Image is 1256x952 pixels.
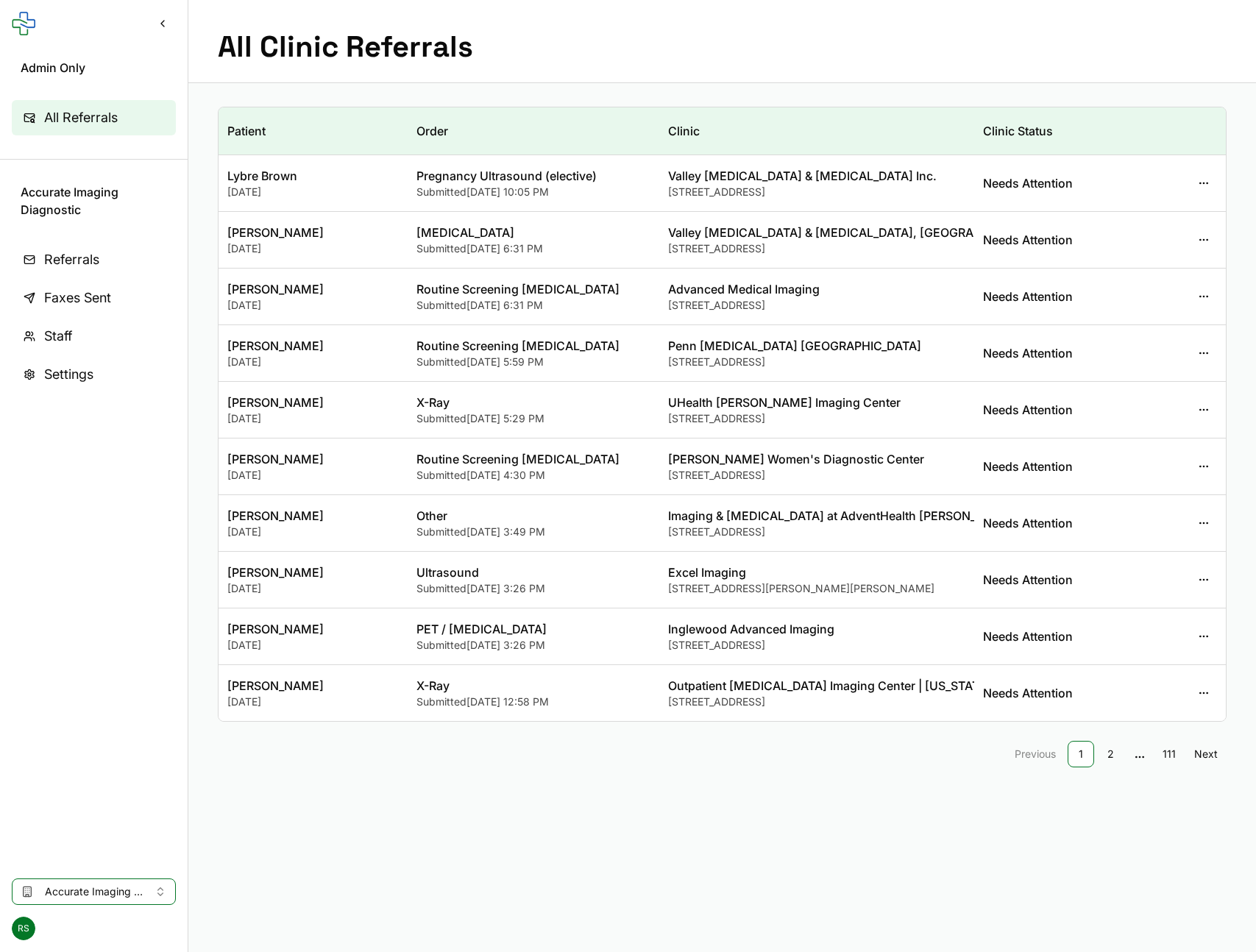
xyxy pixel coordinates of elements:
[416,450,650,468] div: Routine Screening [MEDICAL_DATA]
[227,337,399,355] div: [PERSON_NAME]
[12,280,176,316] a: Faxes Sent
[416,581,650,596] div: Submitted [DATE] 3:26 PM
[668,678,1112,693] span: Outpatient [MEDICAL_DATA] Imaging Center | [US_STATE][GEOGRAPHIC_DATA]
[44,364,93,385] span: Settings
[1097,741,1124,767] a: 2
[227,638,399,653] div: [DATE]
[668,225,1076,240] span: Valley [MEDICAL_DATA] & [MEDICAL_DATA], [GEOGRAPHIC_DATA] Office
[416,620,650,638] div: PET / [MEDICAL_DATA]
[983,514,1154,532] div: Needs Attention
[44,107,118,128] span: All Referrals
[416,167,650,185] div: Pregnancy Ultrasound (elective)
[149,10,176,37] button: Collapse sidebar
[219,107,408,155] th: Patient
[227,224,399,241] div: [PERSON_NAME]
[227,677,399,695] div: [PERSON_NAME]
[668,639,765,651] span: [STREET_ADDRESS]
[218,739,1227,769] nav: pagination
[227,581,399,596] div: [DATE]
[416,224,650,241] div: [MEDICAL_DATA]
[12,242,176,277] a: Referrals
[21,59,167,77] span: Admin Only
[227,564,399,581] div: [PERSON_NAME]
[1156,741,1182,767] a: 111
[416,280,650,298] div: Routine Screening [MEDICAL_DATA]
[227,468,399,483] div: [DATE]
[44,249,99,270] span: Referrals
[668,168,937,183] span: Valley [MEDICAL_DATA] & [MEDICAL_DATA] Inc.
[1185,739,1227,769] a: Go to next page
[983,684,1154,702] div: Needs Attention
[416,185,650,199] div: Submitted [DATE] 10:05 PM
[227,185,399,199] div: [DATE]
[983,458,1154,475] div: Needs Attention
[983,344,1154,362] div: Needs Attention
[416,355,650,369] div: Submitted [DATE] 5:59 PM
[668,299,765,311] span: [STREET_ADDRESS]
[227,167,399,185] div: Lybre Brown
[227,355,399,369] div: [DATE]
[668,565,746,580] span: Excel Imaging
[668,185,765,198] span: [STREET_ADDRESS]
[416,507,650,525] div: Other
[416,241,650,256] div: Submitted [DATE] 6:31 PM
[983,401,1154,419] div: Needs Attention
[983,174,1154,192] div: Needs Attention
[416,695,650,709] div: Submitted [DATE] 12:58 PM
[983,571,1154,589] div: Needs Attention
[227,280,399,298] div: [PERSON_NAME]
[668,469,765,481] span: [STREET_ADDRESS]
[668,338,921,353] span: Penn [MEDICAL_DATA] [GEOGRAPHIC_DATA]
[227,507,399,525] div: [PERSON_NAME]
[416,337,650,355] div: Routine Screening [MEDICAL_DATA]
[12,357,176,392] a: Settings
[668,395,901,410] span: UHealth [PERSON_NAME] Imaging Center
[227,298,399,313] div: [DATE]
[416,638,650,653] div: Submitted [DATE] 3:26 PM
[227,450,399,468] div: [PERSON_NAME]
[12,319,176,354] a: Staff
[668,622,834,636] span: Inglewood Advanced Imaging
[12,100,176,135] a: All Referrals
[44,326,72,347] span: Staff
[227,695,399,709] div: [DATE]
[983,231,1154,249] div: Needs Attention
[668,355,765,368] span: [STREET_ADDRESS]
[45,884,143,899] span: Accurate Imaging Diagnostic
[12,878,176,905] button: Select clinic
[668,508,1136,523] span: Imaging & [MEDICAL_DATA] at AdventHealth [PERSON_NAME][GEOGRAPHIC_DATA]
[974,107,1163,155] th: Clinic Status
[416,468,650,483] div: Submitted [DATE] 4:30 PM
[227,394,399,411] div: [PERSON_NAME]
[218,29,473,65] h1: All Clinic Referrals
[416,298,650,313] div: Submitted [DATE] 6:31 PM
[668,525,765,538] span: [STREET_ADDRESS]
[44,288,111,308] span: Faxes Sent
[1194,747,1218,761] span: Next
[668,582,934,594] span: [STREET_ADDRESS][PERSON_NAME][PERSON_NAME]
[983,628,1154,645] div: Needs Attention
[416,564,650,581] div: Ultrasound
[668,242,765,255] span: [STREET_ADDRESS]
[416,394,650,411] div: X-Ray
[416,525,650,539] div: Submitted [DATE] 3:49 PM
[227,620,399,638] div: [PERSON_NAME]
[659,107,974,155] th: Clinic
[668,452,924,466] span: [PERSON_NAME] Women's Diagnostic Center
[227,525,399,539] div: [DATE]
[983,288,1154,305] div: Needs Attention
[416,677,650,695] div: X-Ray
[668,412,765,425] span: [STREET_ADDRESS]
[668,695,765,708] span: [STREET_ADDRESS]
[1068,741,1094,767] a: 1
[416,411,650,426] div: Submitted [DATE] 5:29 PM
[12,917,35,940] span: RS
[408,107,659,155] th: Order
[21,183,167,219] span: Accurate Imaging Diagnostic
[668,282,820,296] span: Advanced Medical Imaging
[227,411,399,426] div: [DATE]
[227,241,399,256] div: [DATE]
